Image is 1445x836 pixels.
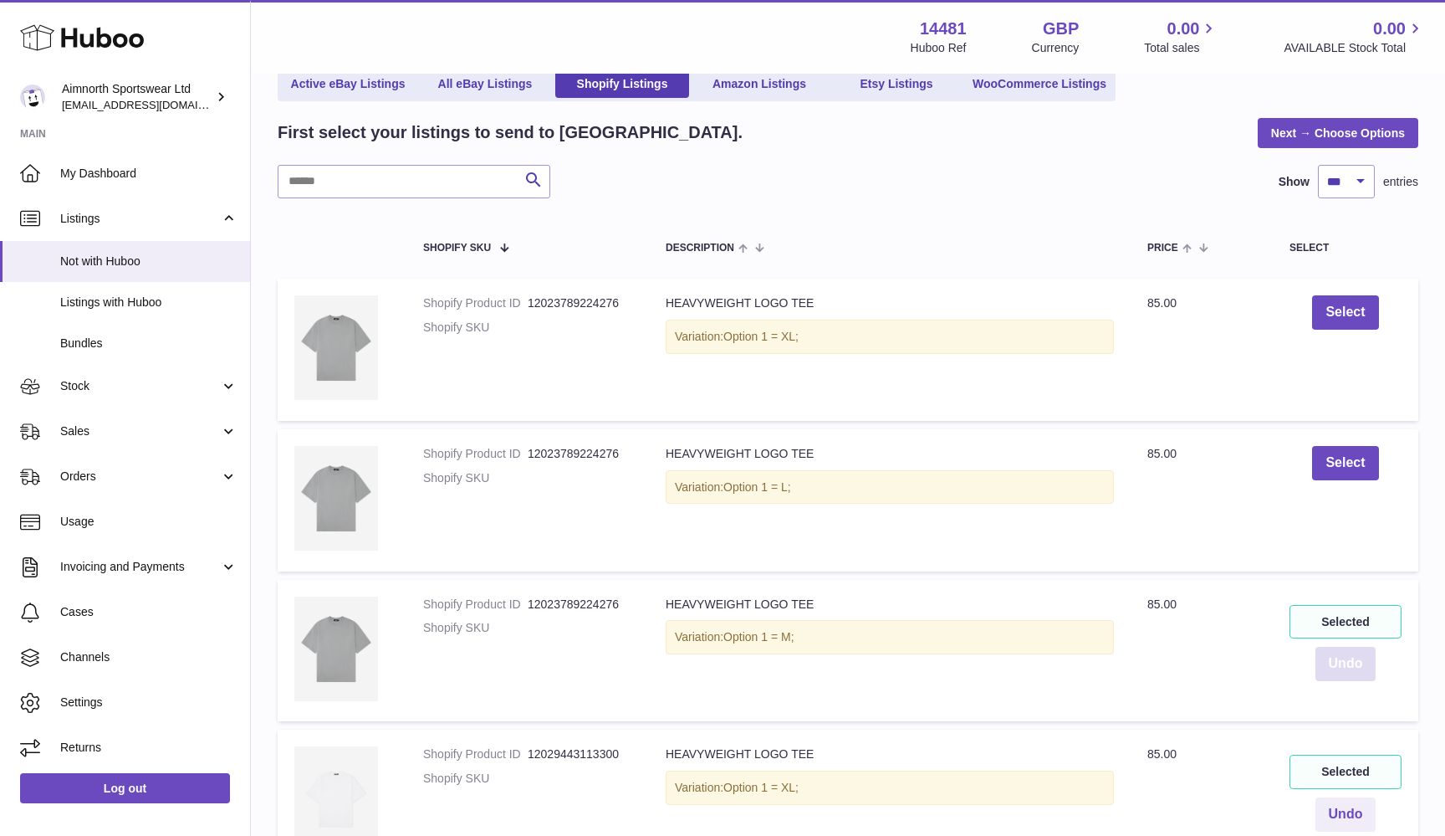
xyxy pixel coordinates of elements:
dd: 12023789224276 [528,446,632,462]
a: Log out [20,773,230,803]
dt: Shopify SKU [423,771,528,787]
dt: Shopify SKU [423,620,528,636]
a: 0.00 AVAILABLE Stock Total [1284,18,1425,56]
button: Select [1312,295,1378,330]
span: Option 1 = XL; [723,330,799,343]
span: entries [1383,174,1418,190]
span: My Dashboard [60,166,237,182]
div: Huboo Ref [911,40,967,56]
span: Price [1147,243,1178,254]
a: All eBay Listings [418,70,552,98]
a: Next → Choose Options [1258,118,1418,148]
span: Returns [60,740,237,756]
strong: 14481 [920,18,967,40]
dt: Shopify Product ID [423,597,528,613]
span: Total sales [1144,40,1218,56]
dt: Shopify SKU [423,470,528,486]
button: Select [1312,446,1378,480]
span: AVAILABLE Stock Total [1284,40,1425,56]
span: 85.00 [1147,296,1177,310]
div: HEAVYWEIGHT LOGO TEE [666,295,1114,311]
div: Variation: [666,771,1114,805]
span: Invoicing and Payments [60,559,220,575]
img: AIMNORTH_HEAVY_COTTON_TSHIRT_GREY_Front.jpg [294,295,378,400]
dt: Shopify Product ID [423,295,528,311]
dd: 12023789224276 [528,597,632,613]
a: Active eBay Listings [281,70,415,98]
h2: First select your listings to send to [GEOGRAPHIC_DATA]. [278,121,743,144]
a: WooCommerce Listings [967,70,1112,98]
span: 85.00 [1147,447,1177,460]
div: HEAVYWEIGHT LOGO TEE [666,446,1114,462]
dd: 12029443113300 [528,746,632,762]
span: Option 1 = XL; [723,781,799,794]
span: 0.00 [1373,18,1406,40]
strong: GBP [1043,18,1079,40]
dt: Shopify Product ID [423,746,528,762]
a: Amazon Listings [692,70,826,98]
span: Cases [60,604,237,620]
button: Undo [1315,647,1376,681]
label: Show [1279,174,1310,190]
span: Listings [60,211,220,227]
span: 0.00 [1167,18,1200,40]
span: Sales [60,423,220,439]
dt: Shopify Product ID [423,446,528,462]
a: Etsy Listings [830,70,963,98]
span: Stock [60,378,220,394]
span: [EMAIL_ADDRESS][DOMAIN_NAME] [62,98,246,111]
span: Orders [60,469,220,485]
span: Option 1 = M; [723,630,794,644]
span: Usage [60,514,237,530]
span: Channels [60,649,237,665]
span: Option 1 = L; [723,480,791,494]
dt: Shopify SKU [423,320,528,336]
div: Variation: [666,470,1114,505]
div: Selected [1289,755,1402,789]
div: Selected [1289,605,1402,639]
img: AIMNORTH_HEAVY_COTTON_TSHIRT_GREY_Front.jpg [294,597,378,701]
div: Variation: [666,620,1114,654]
div: HEAVYWEIGHT LOGO TEE [666,746,1114,762]
span: Shopify SKU [423,243,491,254]
span: 85.00 [1147,598,1177,611]
span: Settings [60,695,237,710]
dd: 12023789224276 [528,295,632,311]
span: Listings with Huboo [60,295,237,310]
span: Not with Huboo [60,254,237,269]
div: Select [1289,243,1402,254]
span: Description [666,243,734,254]
div: Aimnorth Sportswear Ltd [62,81,212,113]
div: HEAVYWEIGHT LOGO TEE [666,597,1114,613]
img: AIMNORTH_HEAVY_COTTON_TSHIRT_GREY_Front.jpg [294,446,378,551]
a: 0.00 Total sales [1144,18,1218,56]
img: hello@aimnorth.co.uk [20,85,45,110]
span: 85.00 [1147,747,1177,761]
div: Variation: [666,320,1114,354]
div: Currency [1032,40,1080,56]
button: Undo [1315,798,1376,832]
a: Shopify Listings [555,70,689,98]
span: Bundles [60,336,237,351]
